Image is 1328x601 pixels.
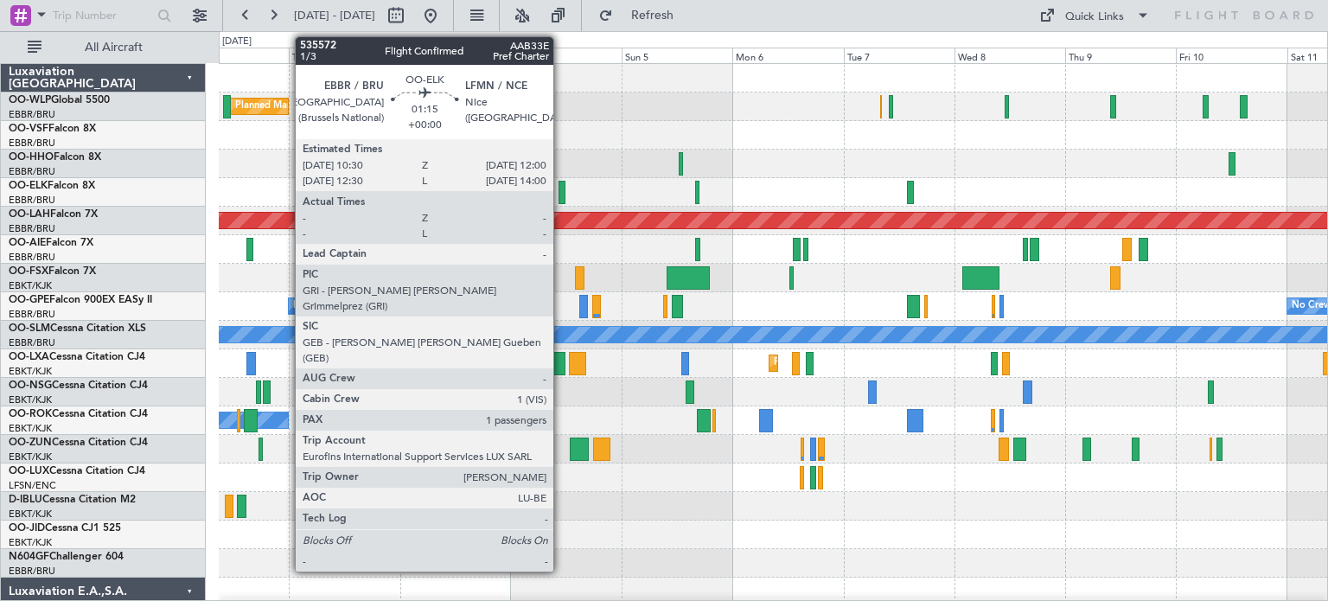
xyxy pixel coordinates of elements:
span: Refresh [616,10,689,22]
span: OO-NSG [9,380,52,391]
div: Sat 4 [511,48,622,63]
span: OO-WLP [9,95,51,105]
a: EBBR/BRU [9,165,55,178]
a: OO-LXACessna Citation CJ4 [9,352,145,362]
span: [DATE] - [DATE] [294,8,375,23]
a: OO-ROKCessna Citation CJ4 [9,409,148,419]
a: EBBR/BRU [9,336,55,349]
a: EBKT/KJK [9,508,52,521]
div: Thu 9 [1065,48,1176,63]
div: No Crew [GEOGRAPHIC_DATA] ([GEOGRAPHIC_DATA] National) [293,293,583,319]
a: EBKT/KJK [9,451,52,464]
a: D-IBLUCessna Citation M2 [9,495,136,505]
span: OO-VSF [9,124,48,134]
a: EBKT/KJK [9,279,52,292]
div: Fri 10 [1176,48,1286,63]
span: OO-AIE [9,238,46,248]
a: LFSN/ENC [9,479,56,492]
a: EBBR/BRU [9,251,55,264]
button: All Aircraft [19,34,188,61]
span: All Aircraft [45,42,182,54]
div: Planned Maint Milan (Linate) [235,93,360,119]
a: EBBR/BRU [9,222,55,235]
a: OO-ZUNCessna Citation CJ4 [9,438,148,448]
div: Wed 1 [178,48,289,63]
a: OO-VSFFalcon 8X [9,124,96,134]
div: Thu 2 [289,48,399,63]
div: Quick Links [1065,9,1124,26]
div: Planned Maint Kortrijk-[GEOGRAPHIC_DATA] [774,350,975,376]
a: OO-GPEFalcon 900EX EASy II [9,295,152,305]
span: OO-SLM [9,323,50,334]
button: Quick Links [1031,2,1159,29]
a: EBBR/BRU [9,137,55,150]
a: OO-AIEFalcon 7X [9,238,93,248]
div: Fri 3 [400,48,511,63]
input: Trip Number [53,3,152,29]
a: OO-ELKFalcon 8X [9,181,95,191]
a: EBKT/KJK [9,393,52,406]
a: OO-LAHFalcon 7X [9,209,98,220]
div: Sun 5 [622,48,732,63]
div: Mon 6 [732,48,843,63]
a: EBBR/BRU [9,194,55,207]
div: Wed 8 [954,48,1065,63]
span: OO-ZUN [9,438,52,448]
a: EBKT/KJK [9,422,52,435]
span: N604GF [9,552,49,562]
a: EBKT/KJK [9,365,52,378]
a: OO-NSGCessna Citation CJ4 [9,380,148,391]
span: OO-GPE [9,295,49,305]
a: EBBR/BRU [9,108,55,121]
span: OO-LAH [9,209,50,220]
a: OO-LUXCessna Citation CJ4 [9,466,145,476]
span: OO-FSX [9,266,48,277]
span: OO-ELK [9,181,48,191]
button: Refresh [591,2,694,29]
a: OO-WLPGlobal 5500 [9,95,110,105]
span: OO-LXA [9,352,49,362]
a: OO-SLMCessna Citation XLS [9,323,146,334]
div: [DATE] [222,35,252,49]
a: OO-JIDCessna CJ1 525 [9,523,121,534]
span: OO-HHO [9,152,54,163]
div: Tue 7 [844,48,954,63]
a: EBKT/KJK [9,536,52,549]
span: D-IBLU [9,495,42,505]
a: N604GFChallenger 604 [9,552,124,562]
span: OO-ROK [9,409,52,419]
a: EBBR/BRU [9,308,55,321]
a: EBBR/BRU [9,565,55,578]
a: OO-HHOFalcon 8X [9,152,101,163]
span: OO-LUX [9,466,49,476]
span: OO-JID [9,523,45,534]
a: OO-FSXFalcon 7X [9,266,96,277]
